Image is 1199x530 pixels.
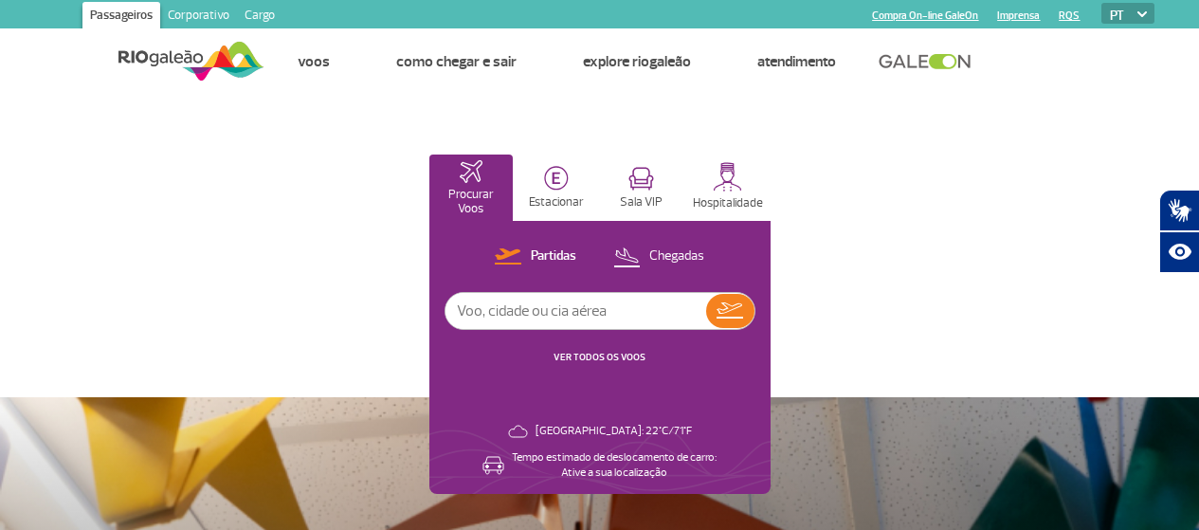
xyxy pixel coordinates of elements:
[1159,190,1199,231] button: Abrir tradutor de língua de sinais.
[489,245,582,269] button: Partidas
[713,162,742,192] img: hospitality.svg
[460,160,482,183] img: airplaneHomeActive.svg
[515,155,598,221] button: Estacionar
[396,52,517,71] a: Como chegar e sair
[1059,9,1080,22] a: RQS
[693,196,763,210] p: Hospitalidade
[439,188,503,216] p: Procurar Voos
[544,166,569,191] img: carParkingHome.svg
[548,350,651,365] button: VER TODOS OS VOOS
[620,195,663,210] p: Sala VIP
[82,2,160,32] a: Passageiros
[608,245,710,269] button: Chegadas
[583,52,691,71] a: Explore RIOgaleão
[1159,190,1199,273] div: Plugin de acessibilidade da Hand Talk.
[429,155,513,221] button: Procurar Voos
[445,293,706,329] input: Voo, cidade ou cia aérea
[685,155,771,221] button: Hospitalidade
[160,2,237,32] a: Corporativo
[529,195,584,210] p: Estacionar
[600,155,683,221] button: Sala VIP
[531,247,576,265] p: Partidas
[536,424,692,439] p: [GEOGRAPHIC_DATA]: 22°C/71°F
[757,52,836,71] a: Atendimento
[1159,231,1199,273] button: Abrir recursos assistivos.
[649,247,704,265] p: Chegadas
[512,450,717,481] p: Tempo estimado de deslocamento de carro: Ative a sua localização
[554,351,645,363] a: VER TODOS OS VOOS
[872,9,978,22] a: Compra On-line GaleOn
[237,2,282,32] a: Cargo
[628,167,654,191] img: vipRoom.svg
[997,9,1040,22] a: Imprensa
[298,52,330,71] a: Voos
